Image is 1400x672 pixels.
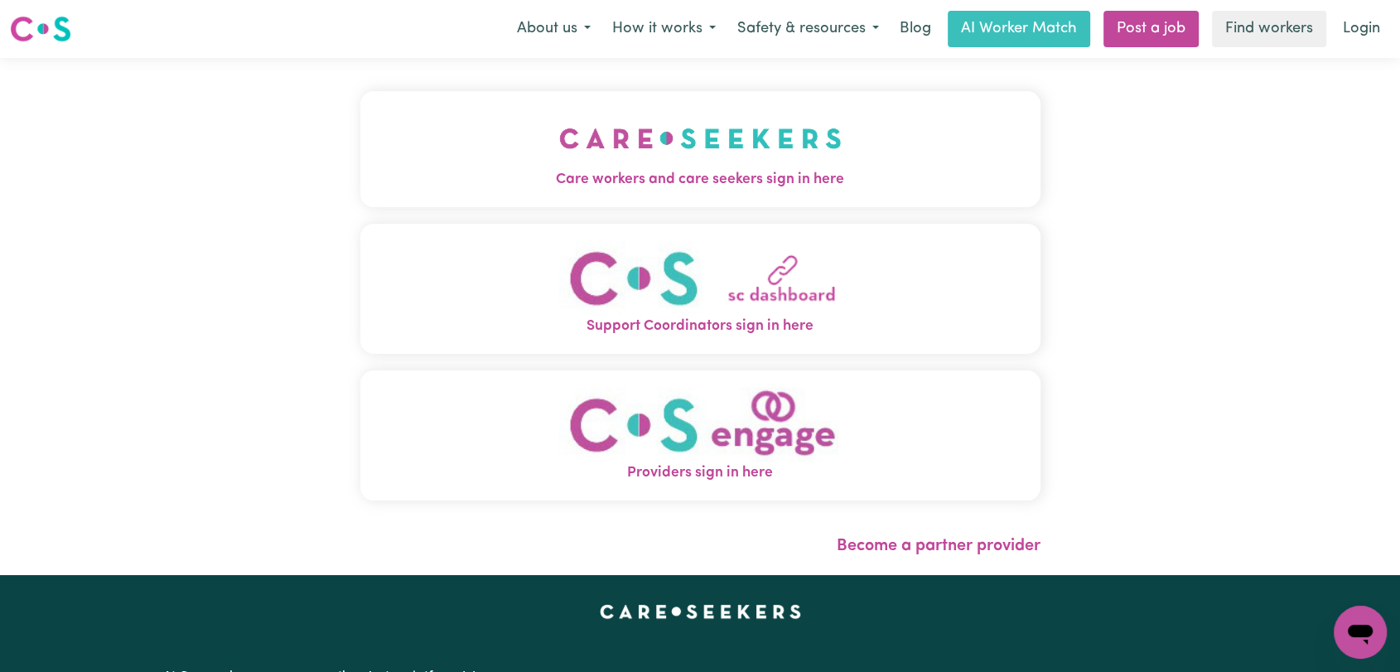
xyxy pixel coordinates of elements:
[600,605,801,618] a: Careseekers home page
[360,224,1040,354] button: Support Coordinators sign in here
[1212,11,1326,47] a: Find workers
[10,10,71,48] a: Careseekers logo
[360,462,1040,484] span: Providers sign in here
[360,316,1040,337] span: Support Coordinators sign in here
[727,12,890,46] button: Safety & resources
[837,538,1040,554] a: Become a partner provider
[1333,11,1390,47] a: Login
[1103,11,1199,47] a: Post a job
[948,11,1090,47] a: AI Worker Match
[360,370,1040,500] button: Providers sign in here
[890,11,941,47] a: Blog
[1334,606,1387,659] iframe: Button to launch messaging window
[360,169,1040,191] span: Care workers and care seekers sign in here
[506,12,601,46] button: About us
[360,91,1040,207] button: Care workers and care seekers sign in here
[601,12,727,46] button: How it works
[10,14,71,44] img: Careseekers logo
